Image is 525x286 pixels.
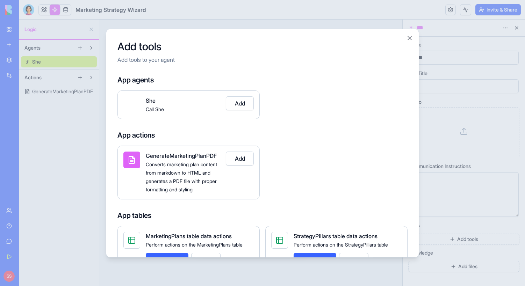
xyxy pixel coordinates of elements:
[146,242,243,248] span: Perform actions on the MarketingPlans table
[117,211,408,220] h4: App tables
[226,152,254,166] button: Add
[146,161,217,192] span: Converts marketing plan content from markdown to HTML and generates a PDF file with proper format...
[406,35,413,42] button: Close
[294,242,388,248] span: Perform actions on the StrategyPillars table
[191,253,221,267] button: Add all
[146,152,217,159] span: GenerateMarketingPlanPDF
[117,56,408,64] p: Add tools to your agent
[294,233,377,240] span: StrategyPillars table data actions
[146,253,188,267] button: Select...
[146,106,164,112] span: Call She
[226,96,254,110] button: Add
[117,40,408,53] h2: Add tools
[146,97,156,104] span: She
[146,233,232,240] span: MarketingPlans table data actions
[117,75,408,85] h4: App agents
[117,130,408,140] h4: App actions
[339,253,368,267] button: Add all
[294,253,336,267] button: Select...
